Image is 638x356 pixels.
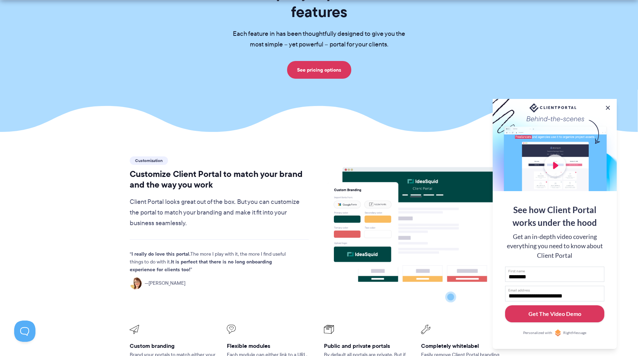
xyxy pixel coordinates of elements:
div: Get an in-depth video covering everything you need to know about Client Portal [505,232,604,260]
p: Client Portal looks great out of the box. But you can customize the portal to match your branding... [130,197,309,229]
h3: Custom branding [130,342,217,350]
span: RightMessage [563,330,586,336]
input: Email address [505,286,604,301]
input: First name [505,267,604,282]
p: The more I play with it, the more I find useful things to do with it. [130,250,296,274]
h3: Flexible modules [227,342,314,350]
button: Get The Video Demo [505,305,604,323]
span: [PERSON_NAME] [145,279,185,287]
div: Get The Video Demo [528,310,581,318]
span: Customization [130,156,168,165]
div: See how Client Portal works under the hood [505,204,604,229]
strong: It is perfect that there is no long onboarding experience for clients too! [130,258,272,273]
h3: Completely whitelabel [421,342,508,350]
p: Each feature in has been thoughtfully designed to give you the most simple – yet powerful – porta... [222,29,416,50]
h3: Public and private portals [324,342,411,350]
img: Personalized with RightMessage [554,329,561,336]
a: See pricing options [287,61,351,79]
a: Personalized withRightMessage [505,329,604,336]
span: Personalized with [523,330,552,336]
strong: I really do love this portal. [131,250,190,258]
iframe: Toggle Customer Support [14,321,35,342]
h2: Customize Client Portal to match your brand and the way you work [130,169,309,190]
